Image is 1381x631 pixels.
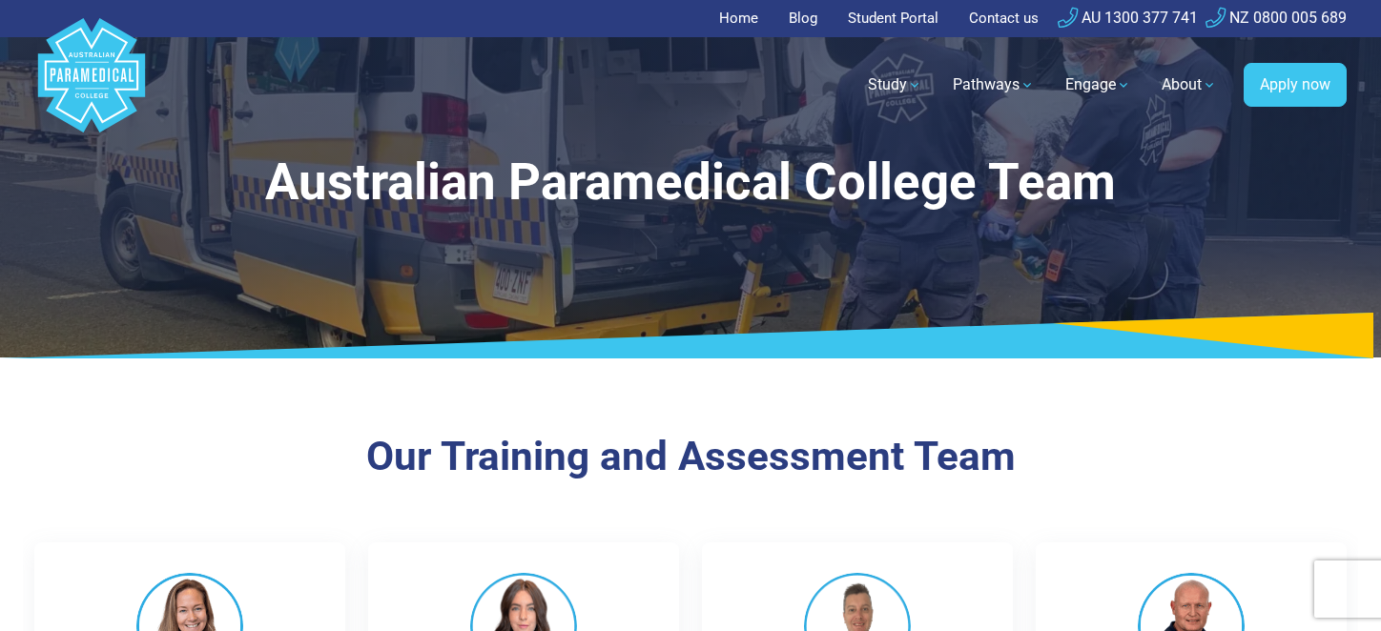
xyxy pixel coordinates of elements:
h1: Australian Paramedical College Team [133,153,1248,213]
a: About [1150,58,1228,112]
h3: Our Training and Assessment Team [133,433,1248,481]
a: Study [856,58,934,112]
a: AU 1300 377 741 [1058,9,1198,27]
a: Australian Paramedical College [34,37,149,133]
a: Pathways [941,58,1046,112]
a: NZ 0800 005 689 [1206,9,1347,27]
a: Apply now [1244,63,1347,107]
a: Engage [1054,58,1143,112]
